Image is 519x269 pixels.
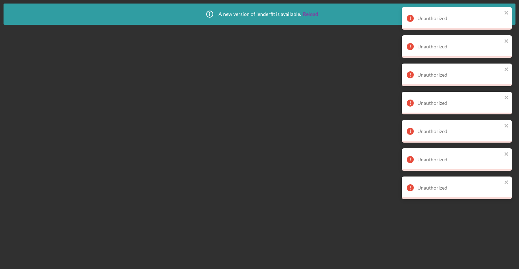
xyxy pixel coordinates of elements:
[504,123,509,130] button: close
[417,100,502,106] div: Unauthorized
[417,44,502,49] div: Unauthorized
[504,95,509,101] button: close
[504,179,509,186] button: close
[201,5,318,23] div: A new version of lenderfit is available.
[504,66,509,73] button: close
[417,72,502,78] div: Unauthorized
[504,38,509,45] button: close
[417,16,502,21] div: Unauthorized
[417,185,502,191] div: Unauthorized
[417,157,502,162] div: Unauthorized
[504,151,509,158] button: close
[504,10,509,17] button: close
[303,11,318,17] a: Reload
[417,128,502,134] div: Unauthorized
